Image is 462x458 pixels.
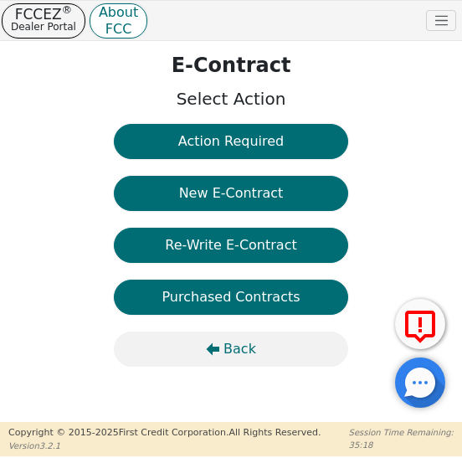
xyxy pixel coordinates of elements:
[426,10,456,32] button: Toggle navigation
[62,3,73,16] sup: ®
[8,440,321,452] p: Version 3.2.1
[349,439,454,451] p: 35:18
[228,427,321,438] span: All Rights Reserved.
[2,3,85,39] button: FCCEZ®Dealer Portal
[99,8,138,17] p: About
[114,332,348,367] button: Back
[172,86,291,111] p: Select Action
[11,8,76,20] p: FCCEZ
[223,339,256,359] span: Back
[90,3,147,39] button: AboutFCC
[114,228,348,263] button: Re-Write E-Contract
[395,299,445,349] button: Report Error to FCC
[114,176,348,211] button: New E-Contract
[349,426,454,439] p: Session Time Remaining:
[8,426,321,440] p: Copyright © 2015- 2025 First Credit Corporation.
[11,20,76,33] p: Dealer Portal
[99,25,138,33] p: FCC
[114,280,348,315] button: Purchased Contracts
[172,54,291,78] h1: E-Contract
[114,124,348,159] button: Action Required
